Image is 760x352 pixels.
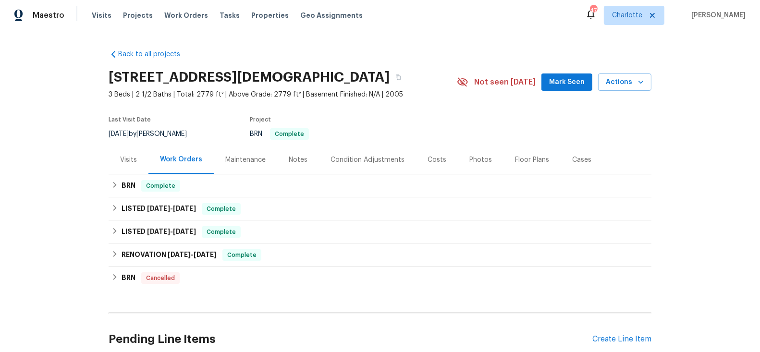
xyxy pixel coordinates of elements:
button: Copy Address [390,69,407,86]
a: Back to all projects [109,49,201,59]
div: Photos [469,155,492,165]
span: Complete [203,204,240,214]
button: Mark Seen [541,73,592,91]
div: 47 [590,6,597,15]
span: [DATE] [109,131,129,137]
span: Geo Assignments [300,11,363,20]
div: Maintenance [225,155,266,165]
button: Actions [598,73,651,91]
span: Complete [223,250,260,260]
h6: BRN [122,180,135,192]
span: Maestro [33,11,64,20]
div: Cases [572,155,591,165]
span: [DATE] [147,205,170,212]
div: LISTED [DATE]-[DATE]Complete [109,220,651,243]
span: [DATE] [194,251,217,258]
span: Properties [251,11,289,20]
span: [PERSON_NAME] [687,11,746,20]
div: Work Orders [160,155,202,164]
span: Complete [271,131,308,137]
div: Costs [428,155,446,165]
span: Last Visit Date [109,117,151,122]
div: Condition Adjustments [331,155,405,165]
span: - [147,228,196,235]
span: BRN [250,131,309,137]
span: [DATE] [173,205,196,212]
span: Complete [142,181,179,191]
span: Work Orders [164,11,208,20]
span: Tasks [220,12,240,19]
span: Projects [123,11,153,20]
h2: [STREET_ADDRESS][DEMOGRAPHIC_DATA] [109,73,390,82]
span: Charlotte [612,11,642,20]
div: Visits [120,155,137,165]
h6: LISTED [122,203,196,215]
span: - [147,205,196,212]
span: Complete [203,227,240,237]
span: 3 Beds | 2 1/2 Baths | Total: 2779 ft² | Above Grade: 2779 ft² | Basement Finished: N/A | 2005 [109,90,457,99]
span: Mark Seen [549,76,585,88]
div: RENOVATION [DATE]-[DATE]Complete [109,243,651,267]
div: BRN Cancelled [109,267,651,290]
div: Notes [289,155,307,165]
span: [DATE] [173,228,196,235]
span: [DATE] [147,228,170,235]
span: Cancelled [142,273,179,283]
span: Actions [606,76,644,88]
div: Create Line Item [592,335,651,344]
span: Project [250,117,271,122]
div: by [PERSON_NAME] [109,128,198,140]
span: Visits [92,11,111,20]
h6: LISTED [122,226,196,238]
div: Floor Plans [515,155,549,165]
div: LISTED [DATE]-[DATE]Complete [109,197,651,220]
div: BRN Complete [109,174,651,197]
span: - [168,251,217,258]
span: [DATE] [168,251,191,258]
h6: RENOVATION [122,249,217,261]
span: Not seen [DATE] [474,77,536,87]
h6: BRN [122,272,135,284]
